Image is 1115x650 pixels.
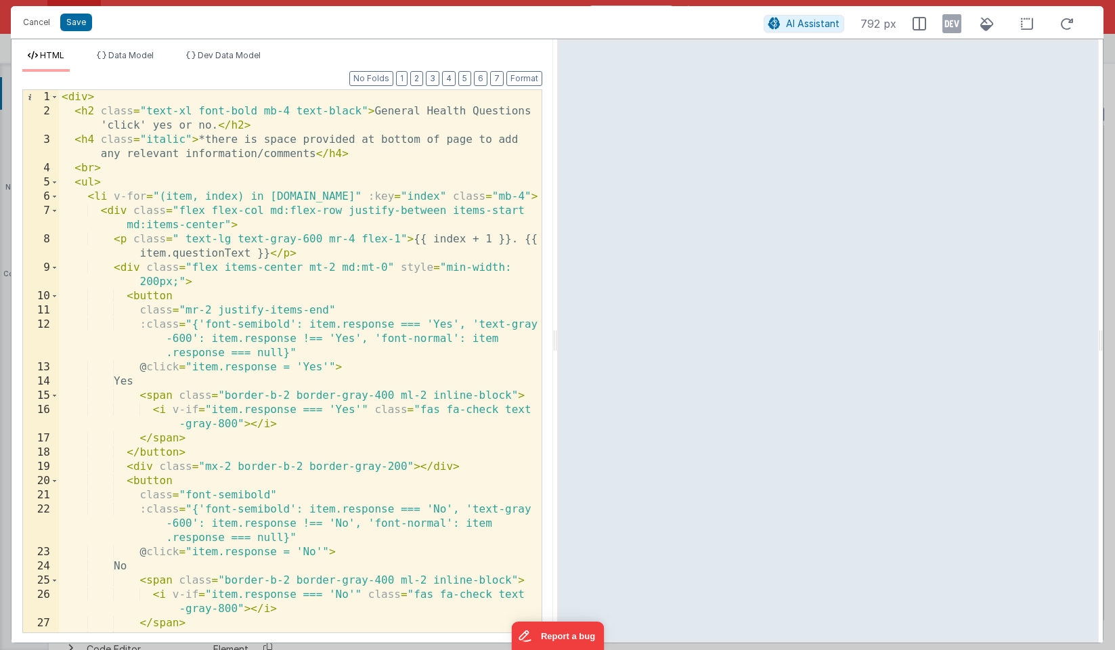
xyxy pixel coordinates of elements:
[23,502,59,545] div: 22
[490,71,504,86] button: 7
[23,289,59,303] div: 10
[23,474,59,488] div: 20
[511,622,604,650] iframe: Marker.io feedback button
[860,16,896,32] span: 792 px
[23,175,59,190] div: 5
[396,71,408,86] button: 1
[23,446,59,460] div: 18
[108,50,154,60] span: Data Model
[23,133,59,161] div: 3
[23,204,59,232] div: 7
[23,303,59,318] div: 11
[442,71,456,86] button: 4
[23,460,59,474] div: 19
[23,389,59,403] div: 15
[23,161,59,175] div: 4
[506,71,542,86] button: Format
[198,50,261,60] span: Dev Data Model
[23,559,59,573] div: 24
[410,71,423,86] button: 2
[23,630,59,645] div: 28
[458,71,471,86] button: 5
[23,374,59,389] div: 14
[60,14,92,31] button: Save
[23,232,59,261] div: 8
[16,13,57,32] button: Cancel
[23,488,59,502] div: 21
[23,104,59,133] div: 2
[23,431,59,446] div: 17
[23,261,59,289] div: 9
[23,318,59,360] div: 12
[764,15,844,32] button: AI Assistant
[474,71,487,86] button: 6
[786,18,839,29] span: AI Assistant
[23,616,59,630] div: 27
[23,190,59,204] div: 6
[426,71,439,86] button: 3
[23,90,59,104] div: 1
[23,573,59,588] div: 25
[349,71,393,86] button: No Folds
[23,403,59,431] div: 16
[23,545,59,559] div: 23
[23,588,59,616] div: 26
[40,50,64,60] span: HTML
[23,360,59,374] div: 13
